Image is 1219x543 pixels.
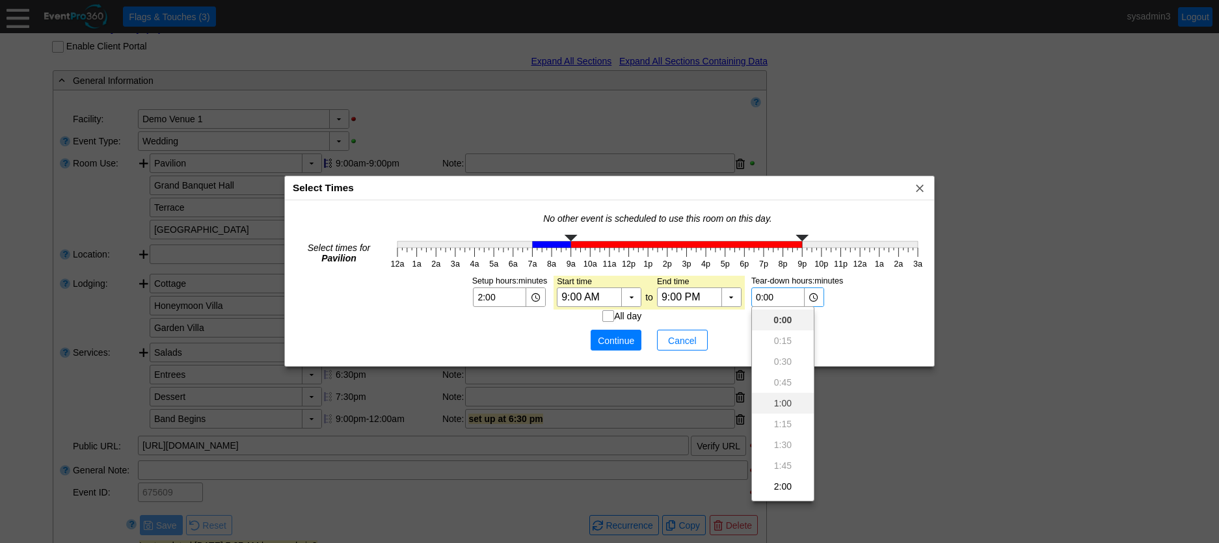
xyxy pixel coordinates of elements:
td: Start time [554,276,642,287]
text: 5a [489,259,498,269]
b: Pavilion [321,253,356,263]
text: 10p [814,259,828,269]
span: Cancel [663,334,702,347]
text: 1a [875,259,884,269]
text: 8a [547,259,556,269]
span: Continue [594,333,638,347]
text: 6p [740,259,749,269]
text: 8p [779,259,788,269]
label: All day [614,311,641,321]
div: 0:15 [752,330,814,351]
td: to [642,287,656,310]
text: 7p [759,259,768,269]
text: 4a [470,259,479,269]
text: 3p [682,259,691,269]
div: 1:45 [752,455,814,476]
text: 7a [528,259,537,269]
text: 2a [431,259,440,269]
text: 9p [797,259,807,269]
td: End time [656,276,745,287]
text: 2p [663,259,672,269]
text: 1p [643,259,652,269]
div: 0:45 [752,372,814,393]
text: 12p [622,259,636,269]
text: 6a [509,259,518,269]
td: Setup hours:minutes [472,276,554,286]
td: Select times for [291,232,386,274]
div: 1:30 [752,434,814,455]
td: Tear-down hours:minutes [745,276,844,286]
div: 2:15 [752,497,814,518]
div: 0:00 [752,310,814,330]
text: 3a [451,259,460,269]
text: 11a [602,259,616,269]
text: 3a [913,259,922,269]
text: 12a [390,259,404,269]
text: 12a [853,259,867,269]
div: 1:00 [752,393,814,414]
text: 10a [583,259,597,269]
span: Continue [596,334,636,347]
text: 1a [412,259,422,269]
text: 2a [894,259,903,269]
text: 11p [834,259,848,269]
span: Cancel [660,333,704,347]
text: 9a [567,259,576,269]
div: 0:30 [752,351,814,372]
div: 2:00 [752,476,814,497]
td: No other event is scheduled to use this room on this day. [388,207,928,230]
text: 4p [701,259,710,269]
text: 5p [721,259,730,269]
span: Select Times [293,182,354,193]
div: 1:15 [752,414,814,434]
div: dijit_form_TimeTextBox_11_popup [751,306,814,501]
